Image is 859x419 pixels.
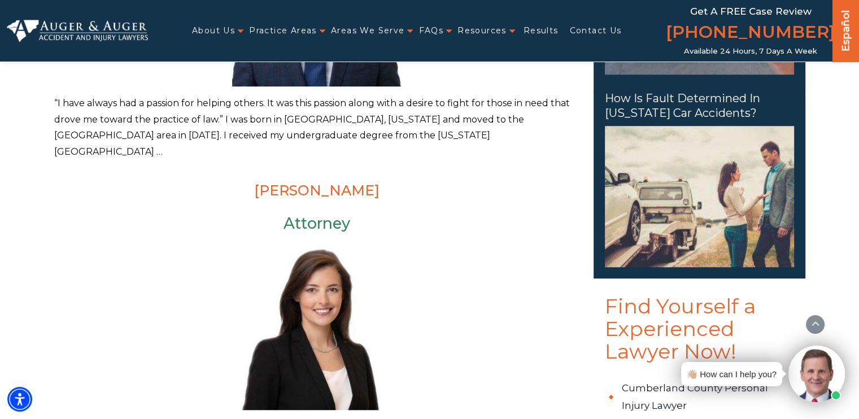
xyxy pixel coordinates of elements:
span: Available 24 Hours, 7 Days a Week [684,47,817,56]
img: Intaker widget Avatar [788,346,845,402]
a: [PHONE_NUMBER] [666,20,835,47]
a: Results [524,19,559,42]
div: Accessibility Menu [7,387,32,412]
h3: Attorney [54,215,580,232]
p: “I have always had a passion for helping others. It was this passion along with a desire to fight... [54,95,580,160]
img: Auger & Auger Accident and Injury Lawyers Logo [7,20,148,41]
button: scroll to up [805,315,825,334]
a: Contact Us [569,19,621,42]
span: Get a FREE Case Review [690,6,812,17]
a: FAQs [418,19,443,42]
a: Practice Areas [249,19,317,42]
img: Madison McLawhorn [232,241,402,410]
img: How Is Fault Determined in North Carolina Car Accidents? [605,126,794,267]
span: Find Yourself a Experienced Lawyer Now! [594,295,805,374]
div: 👋🏼 How can I help you? [687,366,777,382]
a: Areas We Serve [331,19,405,42]
a: [PERSON_NAME] [254,182,380,199]
a: Resources [457,19,507,42]
a: How Is Fault Determined in [US_STATE] Car Accidents? How Is Fault Determined in North Carolina Ca... [605,91,794,267]
a: About Us [192,19,235,42]
span: How Is Fault Determined in [US_STATE] Car Accidents? [605,91,794,120]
